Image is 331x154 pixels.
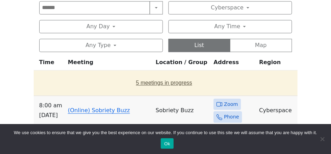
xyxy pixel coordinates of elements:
button: Search [150,1,163,14]
button: Any Type [39,39,163,52]
th: Address [211,57,256,70]
button: List [168,39,231,52]
span: Zoom [224,100,238,109]
span: We use cookies to ensure that we give you the best experience on our website. If you continue to ... [14,129,317,136]
span: Phone [224,113,239,121]
span: 8:00 AM [39,101,63,110]
a: (Online) Sobriety Buzz [68,107,130,114]
button: Cyberspace [168,1,292,14]
button: 5 meetings in progress [36,73,292,93]
button: Map [230,39,292,52]
button: Any Time [168,20,292,33]
td: Sobriety Buzz [153,96,211,126]
th: Meeting [65,57,153,70]
button: Any Day [39,20,163,33]
th: Region [256,57,297,70]
input: Search [39,1,150,14]
span: [DATE] [39,110,63,120]
button: Ok [161,138,174,149]
th: Location / Group [153,57,211,70]
th: Time [34,57,65,70]
span: No [319,136,326,143]
td: Cyberspace [256,96,297,126]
